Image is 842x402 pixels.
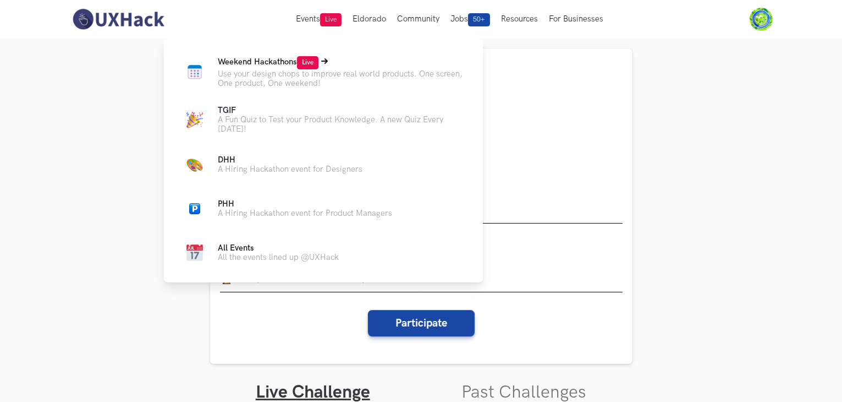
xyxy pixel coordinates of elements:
[218,155,235,165] span: DHH
[186,64,203,80] img: Calendar new
[186,156,203,173] img: Color Palette
[750,8,773,31] img: Your profile pic
[218,57,318,67] span: Weekend Hackathons
[320,13,342,26] span: Live
[69,8,167,31] img: UXHack-logo.png
[218,243,254,253] span: All Events
[181,56,465,88] a: Calendar newWeekend HackathonsLiveUse your design chops to improve real world products. One scree...
[181,151,465,178] a: Color PaletteDHHA Hiring Hackathon event for Designers
[368,310,475,336] button: Participate
[218,165,362,174] p: A Hiring Hackathon event for Designers
[189,203,200,214] img: Parking
[218,69,465,88] p: Use your design chops to improve real world products. One screen, One product, One weekend!
[297,56,318,69] span: Live
[186,112,203,128] img: Party cap
[218,106,236,115] span: TGIF
[218,253,339,262] p: All the events lined up @UXHack
[218,115,465,134] p: A Fun Quiz to Test your Product Knowledge. A new Quiz Every [DATE]!
[181,240,465,266] a: CalendarAll EventsAll the events lined up @UXHack
[181,195,465,222] a: ParkingPHHA Hiring Hackathon event for Product Managers
[218,199,234,209] span: PHH
[181,106,465,134] a: Party capTGIFA Fun Quiz to Test your Product Knowledge. A new Quiz Every [DATE]!
[218,209,392,218] p: A Hiring Hackathon event for Product Managers
[186,245,203,261] img: Calendar
[468,13,490,26] span: 50+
